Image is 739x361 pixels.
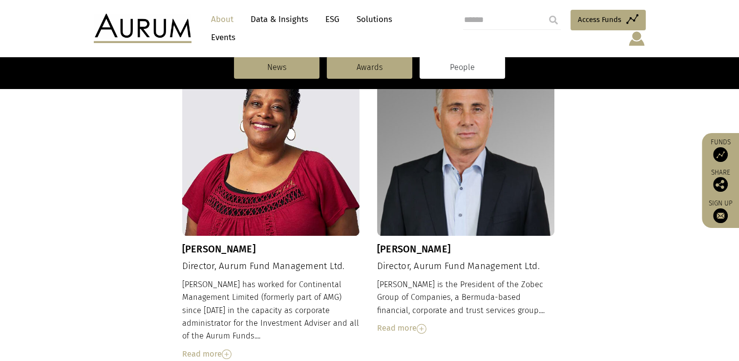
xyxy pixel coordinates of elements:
a: Solutions [352,10,397,28]
div: Read more [377,322,555,335]
a: Data & Insights [246,10,313,28]
a: Sign up [707,199,734,223]
img: Read More [417,324,426,334]
div: [PERSON_NAME] has worked for Continental Management Limited (formerly part of AMG) since [DATE] i... [182,278,360,361]
a: Funds [707,138,734,162]
img: Share this post [713,177,728,192]
div: Read more [182,348,360,361]
img: Sign up to our newsletter [713,208,728,223]
div: [PERSON_NAME] is the President of the Zobec Group of Companies, a Bermuda-based financial, corpor... [377,278,555,335]
h3: [PERSON_NAME] [377,243,555,255]
img: Read More [222,349,232,359]
a: People [420,56,505,79]
h4: Director, Aurum Fund Management Ltd. [182,261,360,272]
h3: [PERSON_NAME] [182,243,360,255]
img: Aurum [94,14,191,43]
a: ESG [320,10,344,28]
a: About [206,10,238,28]
a: News [234,56,319,79]
a: Events [206,28,235,46]
a: Access Funds [570,10,646,30]
img: Access Funds [713,147,728,162]
a: Awards [327,56,412,79]
img: account-icon.svg [628,30,646,47]
h4: Director, Aurum Fund Management Ltd. [377,261,555,272]
input: Submit [544,10,563,30]
span: Access Funds [578,14,621,25]
div: Share [707,169,734,192]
